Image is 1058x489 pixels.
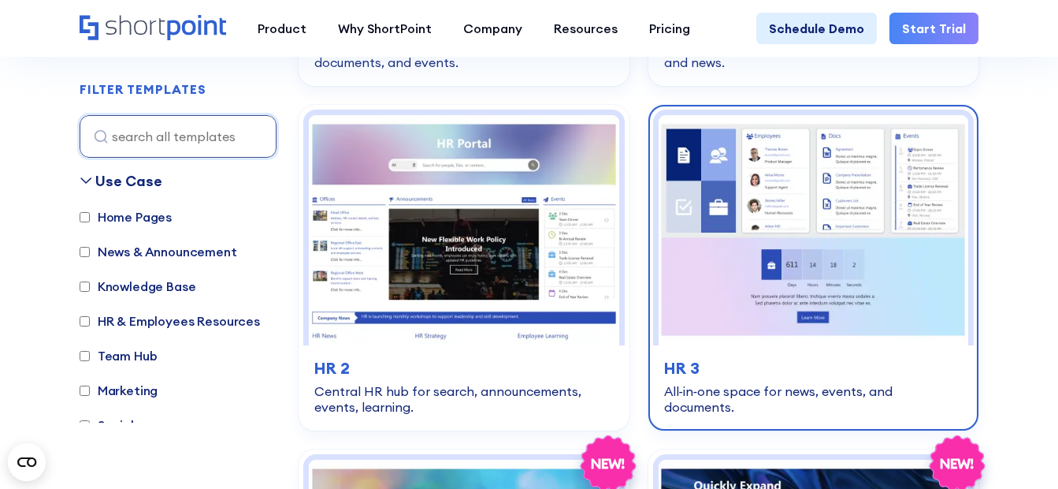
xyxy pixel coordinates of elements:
input: Marketing [80,386,90,396]
div: Use Case [95,170,162,192]
a: Schedule Demo [756,13,877,44]
h3: HR 3 [664,356,963,380]
input: Team Hub [80,351,90,361]
input: search all templates [80,115,277,158]
label: Team Hub [80,346,158,365]
iframe: Chat Widget [774,306,1058,489]
input: Home Pages [80,212,90,222]
a: Start Trial [889,13,978,44]
label: Home Pages [80,207,172,226]
input: HR & Employees Resources [80,316,90,327]
label: Marketing [80,381,158,400]
a: Why ShortPoint [322,13,447,44]
label: News & Announcement [80,242,237,261]
div: All‑in‑one space for news, events, and documents. [664,383,963,415]
a: HR 3 – HR Intranet Template: All‑in‑one space for news, events, and documents.HR 3All‑in‑one spac... [648,105,979,430]
a: Product [242,13,322,44]
div: Resources [554,19,618,38]
a: Pricing [633,13,706,44]
h3: HR 2 [314,356,614,380]
div: Product [258,19,306,38]
label: Social [80,416,134,435]
label: Knowledge Base [80,277,196,296]
h2: FILTER TEMPLATES [80,83,206,97]
a: Company [447,13,538,44]
a: Home [80,15,226,42]
div: Why ShortPoint [338,19,432,38]
a: HR 2 - HR Intranet Portal: Central HR hub for search, announcements, events, learning.HR 2Central... [299,105,629,430]
label: HR & Employees Resources [80,312,260,330]
div: Pricing [649,19,690,38]
div: Central HR hub for search, announcements, events, learning. [314,383,614,415]
a: Resources [538,13,633,44]
input: Social [80,420,90,431]
input: Knowledge Base [80,282,90,292]
button: Open CMP widget [8,443,46,481]
div: Company [463,19,522,38]
img: HR 3 – HR Intranet Template: All‑in‑one space for news, events, and documents. [659,115,969,345]
input: News & Announcement [80,247,90,257]
img: HR 2 - HR Intranet Portal: Central HR hub for search, announcements, events, learning. [309,115,619,345]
